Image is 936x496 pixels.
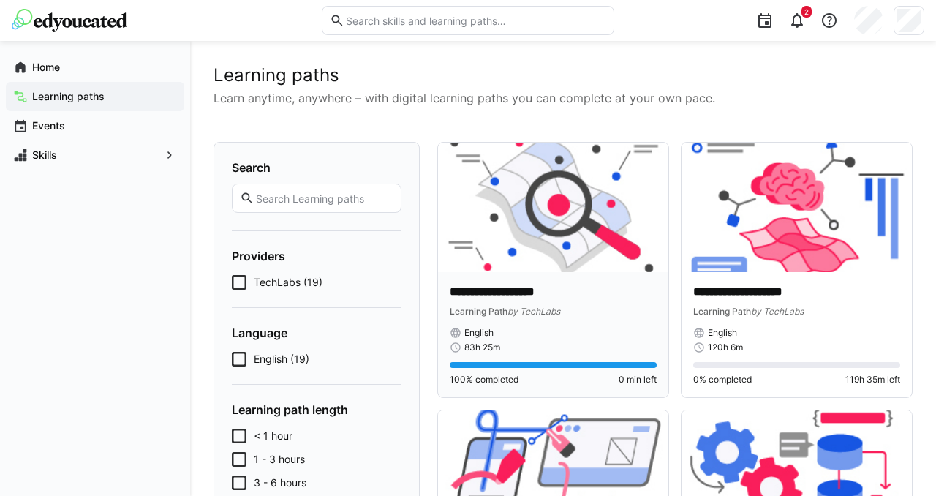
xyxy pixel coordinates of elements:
[464,327,494,339] span: English
[254,275,322,290] span: TechLabs (19)
[214,89,913,107] p: Learn anytime, anywhere – with digital learning paths you can complete at your own pace.
[232,326,401,340] h4: Language
[693,374,752,386] span: 0% completed
[254,452,305,467] span: 1 - 3 hours
[619,374,657,386] span: 0 min left
[751,306,804,317] span: by TechLabs
[254,352,309,367] span: English (19)
[804,7,809,16] span: 2
[232,402,401,417] h4: Learning path length
[254,476,306,490] span: 3 - 6 hours
[232,160,401,175] h4: Search
[708,342,743,353] span: 120h 6m
[214,64,913,86] h2: Learning paths
[708,327,737,339] span: English
[344,14,606,27] input: Search skills and learning paths…
[693,306,751,317] span: Learning Path
[464,342,500,353] span: 83h 25m
[450,374,518,386] span: 100% completed
[450,306,507,317] span: Learning Path
[254,429,292,443] span: < 1 hour
[232,249,401,263] h4: Providers
[845,374,900,386] span: 119h 35m left
[438,143,668,272] img: image
[507,306,560,317] span: by TechLabs
[254,192,393,205] input: Search Learning paths
[682,143,912,272] img: image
